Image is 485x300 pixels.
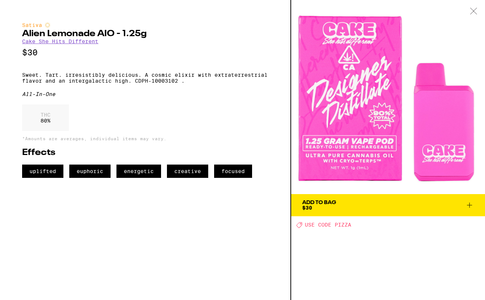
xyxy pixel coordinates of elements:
p: $30 [22,48,268,57]
p: *Amounts are averages, individual items may vary. [22,136,268,141]
h2: Effects [22,148,268,157]
h2: Alien Lemonade AIO - 1.25g [22,30,268,38]
div: Add To Bag [302,200,336,205]
p: THC [41,112,50,118]
span: creative [167,165,208,178]
div: Sativa [22,22,268,28]
img: sativaColor.svg [45,22,50,28]
span: euphoric [69,165,111,178]
p: Sweet. Tart. irresistibly delicious. A cosmic elixir with extraterrestrial flavor and an intergal... [22,72,268,84]
span: energetic [116,165,161,178]
span: $30 [302,205,312,211]
span: USE CODE PIZZA [305,222,351,228]
span: uplifted [22,165,63,178]
a: Cake She Hits Different [22,38,98,44]
div: All-In-One [22,91,268,97]
span: focused [214,165,252,178]
button: Add To Bag$30 [291,194,485,216]
div: 80 % [22,104,69,131]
